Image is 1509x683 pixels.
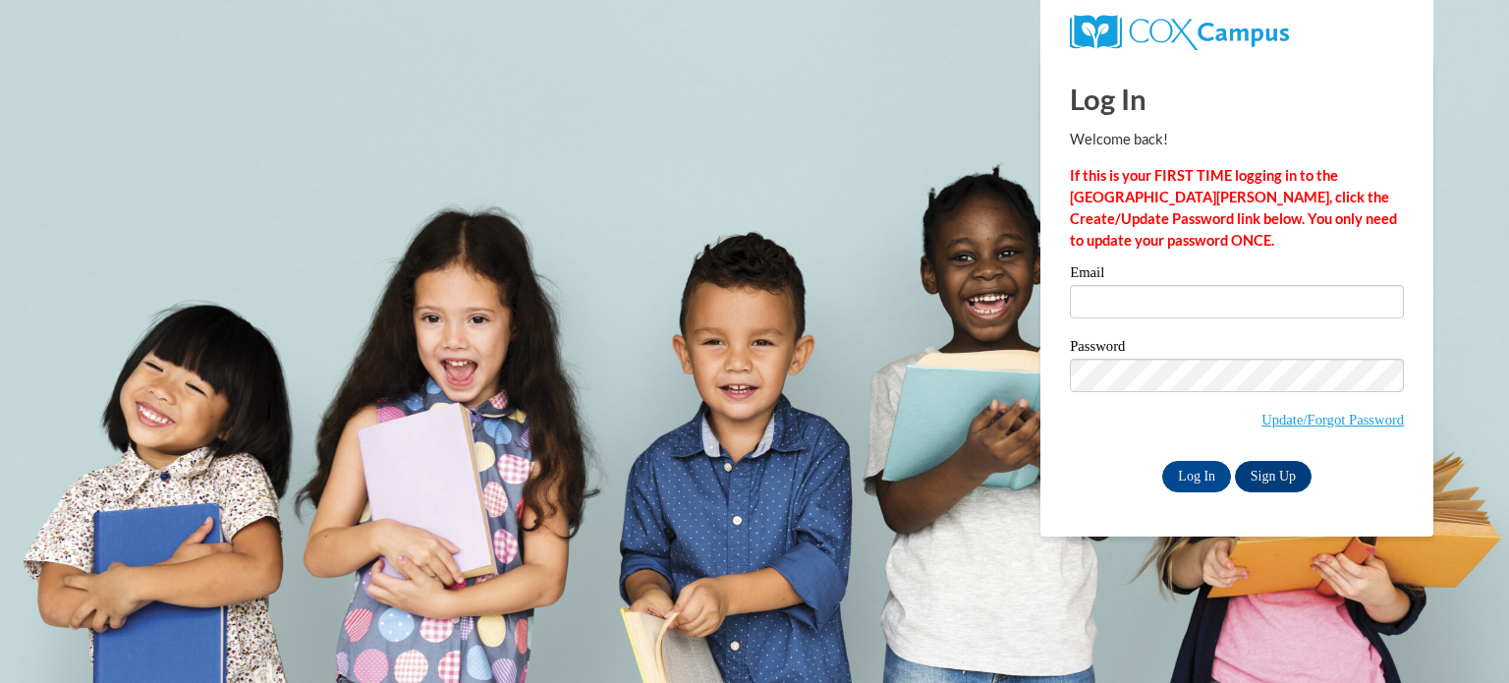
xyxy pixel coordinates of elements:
[1261,412,1404,427] a: Update/Forgot Password
[1235,461,1312,492] a: Sign Up
[1070,79,1404,119] h1: Log In
[1070,339,1404,359] label: Password
[1070,129,1404,150] p: Welcome back!
[1070,167,1397,249] strong: If this is your FIRST TIME logging in to the [GEOGRAPHIC_DATA][PERSON_NAME], click the Create/Upd...
[1070,265,1404,285] label: Email
[1070,15,1289,50] img: COX Campus
[1162,461,1231,492] input: Log In
[1070,23,1289,39] a: COX Campus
